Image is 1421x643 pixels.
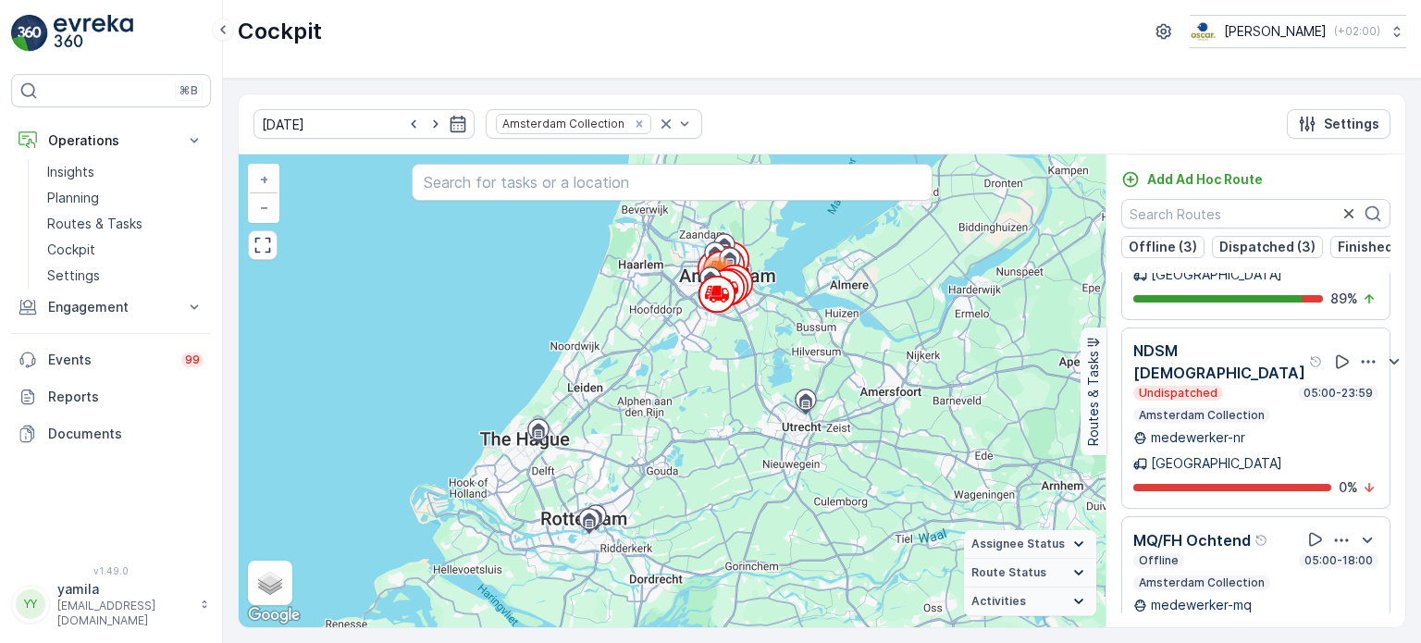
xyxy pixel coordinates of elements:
a: Events99 [11,341,211,378]
p: Dispatched (3) [1219,238,1316,256]
a: Zoom Out [250,193,278,221]
a: Planning [40,185,211,211]
button: Settings [1287,109,1390,139]
p: Offline (3) [1129,238,1197,256]
p: Documents [48,425,204,443]
a: Cockpit [40,237,211,263]
p: Settings [1324,115,1379,133]
a: Zoom In [250,166,278,193]
a: Layers [250,563,290,603]
p: Engagement [48,298,174,316]
p: Events [48,351,170,369]
p: Operations [48,131,174,150]
button: [PERSON_NAME](+02:00) [1190,15,1406,48]
p: Add Ad Hoc Route [1147,170,1263,189]
p: Finished (4) [1338,238,1415,256]
div: Amsterdam Collection [497,115,627,132]
p: [PERSON_NAME] [1224,22,1327,41]
a: Open this area in Google Maps (opens a new window) [243,603,304,627]
span: + [260,171,268,187]
p: yamila [57,580,191,599]
div: 252 [699,256,736,293]
summary: Route Status [964,559,1096,587]
p: Routes & Tasks [47,215,142,233]
span: Activities [971,594,1026,609]
summary: Assignee Status [964,530,1096,559]
a: Documents [11,415,211,452]
p: [EMAIL_ADDRESS][DOMAIN_NAME] [57,599,191,628]
a: Insights [40,159,211,185]
p: 89 % [1330,290,1358,308]
p: 05:00-18:00 [1303,553,1375,568]
p: [GEOGRAPHIC_DATA] [1151,454,1282,473]
p: Reports [48,388,204,406]
div: Help Tooltip Icon [1254,533,1269,548]
span: Route Status [971,565,1046,580]
p: Routes & Tasks [1084,351,1103,446]
summary: Activities [964,587,1096,616]
a: Reports [11,378,211,415]
p: Insights [47,163,94,181]
div: YY [16,589,45,619]
a: Routes & Tasks [40,211,211,237]
p: Amsterdam Collection [1137,575,1267,590]
button: YYyamila[EMAIL_ADDRESS][DOMAIN_NAME] [11,580,211,628]
p: 05:00-23:59 [1302,386,1375,401]
p: ( +02:00 ) [1334,24,1380,39]
p: Cockpit [47,241,95,259]
p: Amsterdam Collection [1137,408,1267,423]
p: 99 [185,352,200,367]
button: Dispatched (3) [1212,236,1323,258]
p: 0 % [1339,478,1358,497]
p: medewerker-mq [1151,596,1252,614]
p: Offline [1137,553,1180,568]
p: [GEOGRAPHIC_DATA] [1151,266,1282,284]
p: Settings [47,266,100,285]
div: Help Tooltip Icon [1309,354,1324,369]
a: Add Ad Hoc Route [1121,170,1263,189]
div: Remove Amsterdam Collection [629,117,649,131]
p: NDSM [DEMOGRAPHIC_DATA] [1133,340,1305,384]
span: − [260,199,269,215]
input: Search for tasks or a location [412,164,932,201]
span: v 1.49.0 [11,565,211,576]
button: Operations [11,122,211,159]
img: basis-logo_rgb2x.png [1190,21,1217,42]
p: Undispatched [1137,386,1219,401]
span: Assignee Status [971,537,1065,551]
button: Offline (3) [1121,236,1205,258]
button: Engagement [11,289,211,326]
p: ⌘B [179,83,198,98]
p: Planning [47,189,99,207]
p: medewerker-nr [1151,428,1245,447]
p: Cockpit [238,17,322,46]
input: dd/mm/yyyy [253,109,475,139]
a: Settings [40,263,211,289]
input: Search Routes [1121,199,1390,229]
p: MQ/FH Ochtend [1133,529,1251,551]
img: logo [11,15,48,52]
img: logo_light-DOdMpM7g.png [54,15,133,52]
img: Google [243,603,304,627]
